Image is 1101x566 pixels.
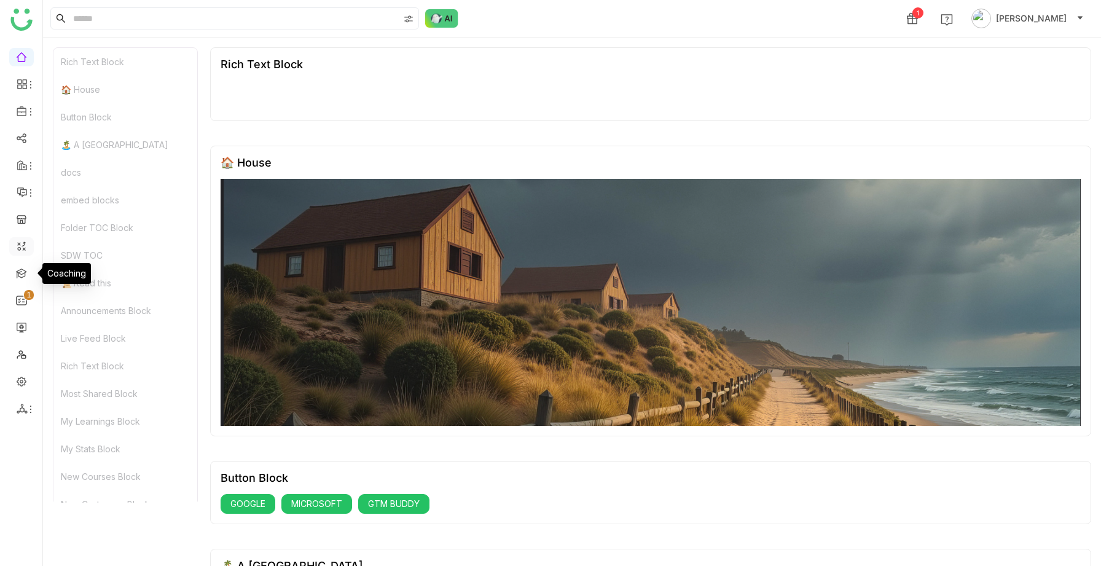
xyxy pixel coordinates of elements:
[53,269,197,297] div: 📜 Read this
[53,380,197,407] div: Most Shared Block
[24,290,34,300] nz-badge-sup: 1
[404,14,413,24] img: search-type.svg
[221,494,275,514] button: GOOGLE
[221,179,1081,426] img: 68553b2292361c547d91f02a
[941,14,953,26] img: help.svg
[53,324,197,352] div: Live Feed Block
[368,497,420,511] span: GTM BUDDY
[221,58,303,71] div: Rich Text Block
[425,9,458,28] img: ask-buddy-normal.svg
[53,435,197,463] div: My Stats Block
[53,352,197,380] div: Rich Text Block
[53,463,197,490] div: New Courses Block
[912,7,923,18] div: 1
[53,490,197,518] div: New Customers Block
[221,156,272,169] div: 🏠 House
[971,9,991,28] img: avatar
[53,186,197,214] div: embed blocks
[221,471,288,484] div: Button Block
[53,131,197,159] div: 🏝️ A [GEOGRAPHIC_DATA]
[42,263,91,284] div: Coaching
[53,48,197,76] div: Rich Text Block
[53,103,197,131] div: Button Block
[281,494,352,514] button: MICROSOFT
[53,297,197,324] div: Announcements Block
[969,9,1086,28] button: [PERSON_NAME]
[358,494,429,514] button: GTM BUDDY
[291,497,342,511] span: MICROSOFT
[53,159,197,186] div: docs
[53,242,197,269] div: SDW TOC
[53,214,197,242] div: Folder TOC Block
[10,9,33,31] img: logo
[26,289,31,301] p: 1
[53,76,197,103] div: 🏠 House
[53,407,197,435] div: My Learnings Block
[996,12,1067,25] span: [PERSON_NAME]
[230,497,265,511] span: GOOGLE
